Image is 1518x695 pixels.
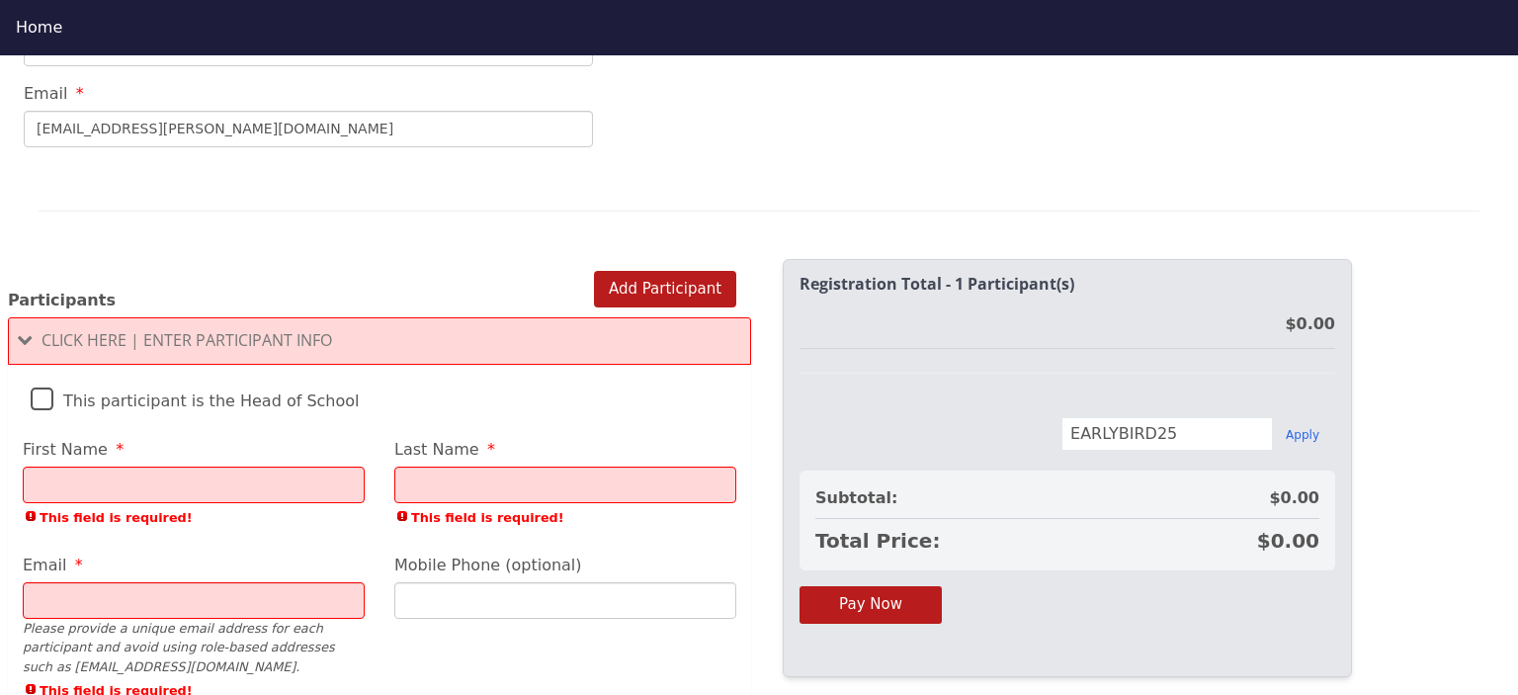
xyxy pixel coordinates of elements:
[24,84,67,103] span: Email
[1285,312,1335,336] div: $0.00
[23,556,66,574] span: Email
[31,375,360,417] label: This participant is the Head of School
[800,276,1335,294] h2: Registration Total - 1 Participant(s)
[815,486,897,510] span: Subtotal:
[394,440,479,459] span: Last Name
[1286,427,1319,443] button: Apply
[394,508,736,527] span: This field is required!
[24,111,593,147] input: Email
[815,527,940,555] span: Total Price:
[394,556,582,574] span: Mobile Phone (optional)
[594,271,736,307] button: Add Participant
[1061,417,1273,451] input: Enter discount code
[23,508,365,527] span: This field is required!
[23,619,365,676] div: Please provide a unique email address for each participant and avoid using role-based addresses s...
[8,291,116,309] span: Participants
[42,329,332,351] span: Click Here | Enter Participant Info
[1269,486,1319,510] span: $0.00
[800,586,942,623] button: Pay Now
[1257,527,1319,555] span: $0.00
[23,440,108,459] span: First Name
[16,16,1502,40] div: Home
